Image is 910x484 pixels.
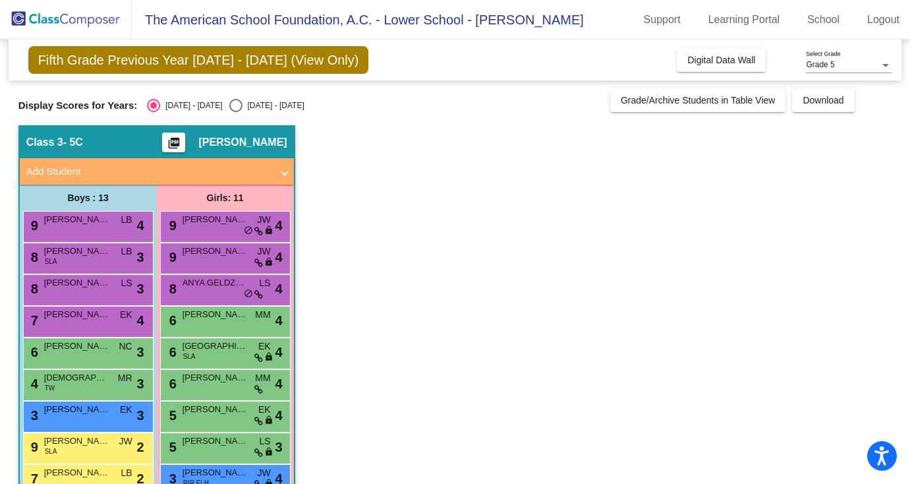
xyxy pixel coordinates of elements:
span: Grade/Archive Students in Table View [621,95,776,106]
span: 4 [275,279,283,299]
span: [PERSON_NAME] [44,466,110,479]
span: [PERSON_NAME] [44,340,110,353]
span: [PERSON_NAME] [183,245,248,258]
span: EK [120,308,132,322]
span: 5 [166,440,177,454]
span: lock [264,226,273,236]
a: Logout [857,9,910,30]
span: 4 [275,374,283,394]
span: [PERSON_NAME] [44,435,110,448]
span: LS [260,435,271,448]
span: 3 [137,342,144,362]
span: 4 [275,247,283,267]
span: JW [257,213,270,227]
span: Grade 5 [806,60,834,69]
span: TW [45,383,55,393]
span: 8 [28,250,38,264]
span: Download [803,95,843,106]
mat-panel-title: Add Student [26,164,271,179]
span: LS [121,276,132,290]
span: JW [257,466,270,480]
div: Girls: 11 [157,185,294,211]
span: 5 [166,408,177,423]
a: School [797,9,850,30]
span: Digital Data Wall [687,55,755,65]
span: JW [257,245,270,258]
span: [DEMOGRAPHIC_DATA][PERSON_NAME] [PERSON_NAME] [44,371,110,384]
span: lock [264,447,273,458]
div: [DATE] - [DATE] [242,100,304,111]
span: SLA [45,257,57,266]
span: 6 [28,345,38,359]
span: Class 3 [26,136,63,149]
span: ANYA GELDZWEIG [183,276,248,289]
span: 4 [137,311,144,330]
span: SLA [45,446,57,456]
span: 9 [28,440,38,454]
mat-icon: picture_as_pdf [166,136,182,155]
span: [PERSON_NAME] [44,308,110,321]
span: NC [119,340,132,353]
span: 2 [137,437,144,457]
span: [PERSON_NAME] [183,308,248,321]
span: Display Scores for Years: [18,100,138,111]
span: lock [264,415,273,426]
span: [PERSON_NAME] MC NAUGHT [183,403,248,416]
span: 4 [137,216,144,235]
span: 6 [166,313,177,328]
span: 4 [275,406,283,425]
span: lock [264,352,273,363]
span: EK [258,403,271,417]
span: SLA [183,351,196,361]
span: MM [255,371,270,385]
span: LB [121,466,132,480]
span: 3 [137,279,144,299]
span: 4 [275,342,283,362]
span: [PERSON_NAME] [183,371,248,384]
div: [DATE] - [DATE] [160,100,222,111]
span: The American School Foundation, A.C. - Lower School - [PERSON_NAME] [132,9,584,30]
a: Support [633,9,691,30]
mat-expansion-panel-header: Add Student [20,158,294,185]
span: 4 [275,311,283,330]
span: [GEOGRAPHIC_DATA][PERSON_NAME] [183,340,248,353]
span: [PERSON_NAME] [44,213,110,226]
span: do_not_disturb_alt [244,226,253,236]
span: [PERSON_NAME] [44,245,110,258]
span: LB [121,213,132,227]
span: [PERSON_NAME] [44,403,110,416]
span: 7 [28,313,38,328]
span: [PERSON_NAME] [44,276,110,289]
span: 9 [28,218,38,233]
button: Grade/Archive Students in Table View [610,88,786,112]
span: [PERSON_NAME] [183,213,248,226]
span: 9 [166,250,177,264]
span: lock [264,257,273,268]
span: LB [121,245,132,258]
span: LS [260,276,271,290]
span: 9 [166,218,177,233]
span: JW [119,435,132,448]
span: 4 [275,216,283,235]
span: [PERSON_NAME] [183,435,248,448]
span: [PERSON_NAME] [198,136,287,149]
span: MR [118,371,132,385]
mat-radio-group: Select an option [147,99,304,112]
span: 4 [28,377,38,391]
span: 6 [166,345,177,359]
span: 3 [275,437,283,457]
a: Learning Portal [698,9,791,30]
span: MM [255,308,270,322]
span: [PERSON_NAME] [183,466,248,479]
span: 3 [28,408,38,423]
span: 8 [28,282,38,296]
span: Fifth Grade Previous Year [DATE] - [DATE] (View Only) [28,46,369,74]
span: EK [120,403,132,417]
span: 3 [137,374,144,394]
span: - 5C [63,136,83,149]
button: Print Students Details [162,133,185,152]
span: do_not_disturb_alt [244,289,253,299]
span: 3 [137,406,144,425]
span: 3 [137,247,144,267]
span: EK [258,340,271,353]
